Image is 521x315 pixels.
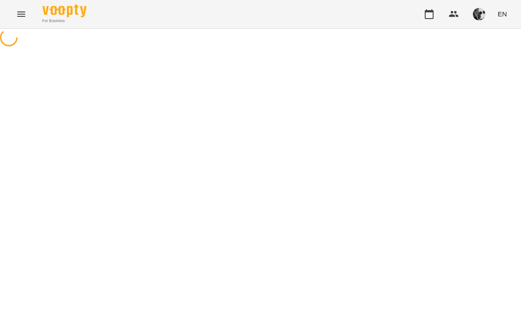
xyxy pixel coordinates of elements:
[498,9,507,19] span: EN
[42,4,87,17] img: Voopty Logo
[42,18,87,24] span: For Business
[494,6,510,22] button: EN
[11,4,32,25] button: Menu
[473,8,485,20] img: 47aed4c6d4aa03343a008fb1e0056f67.jpeg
